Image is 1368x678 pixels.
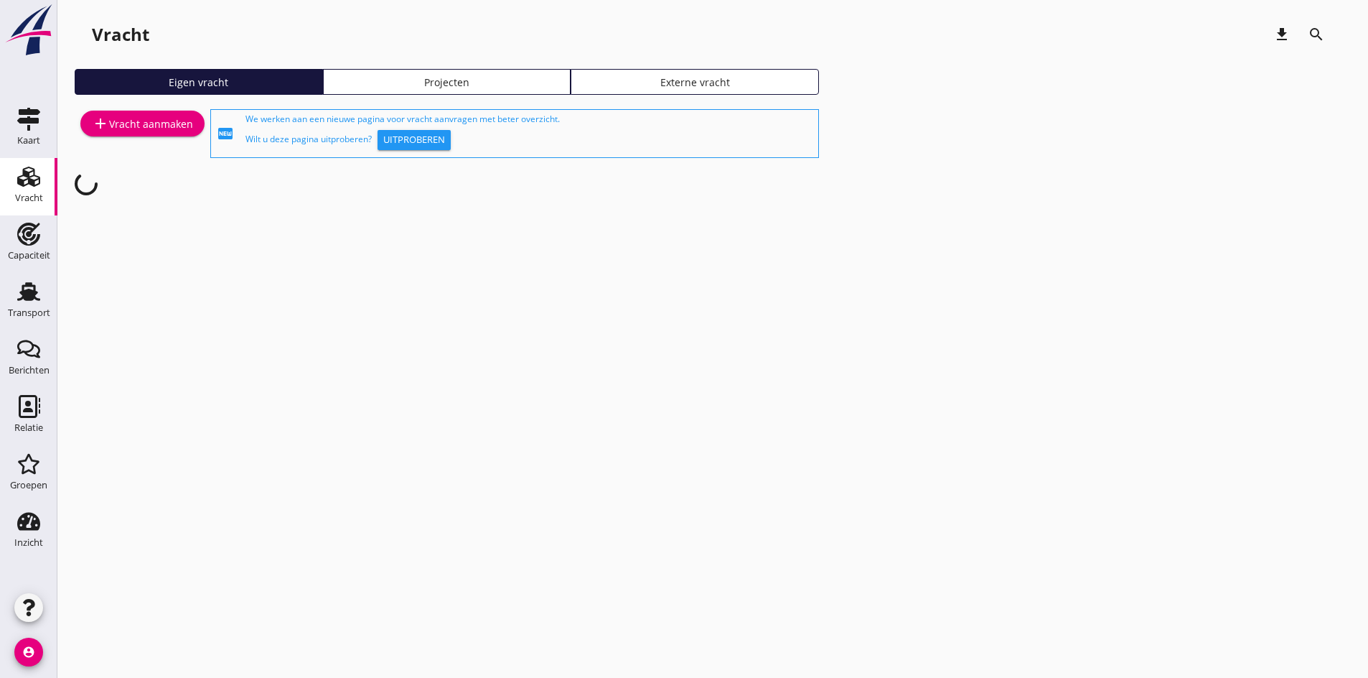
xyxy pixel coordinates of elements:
[75,69,323,95] a: Eigen vracht
[8,308,50,317] div: Transport
[92,115,109,132] i: add
[92,23,149,46] div: Vracht
[217,125,234,142] i: fiber_new
[15,193,43,203] div: Vracht
[14,638,43,667] i: account_circle
[245,113,812,154] div: We werken aan een nieuwe pagina voor vracht aanvragen met beter overzicht. Wilt u deze pagina uit...
[571,69,819,95] a: Externe vracht
[383,133,445,147] div: Uitproberen
[92,115,193,132] div: Vracht aanmaken
[17,136,40,145] div: Kaart
[378,130,451,150] button: Uitproberen
[3,4,55,57] img: logo-small.a267ee39.svg
[1308,26,1325,43] i: search
[8,251,50,260] div: Capaciteit
[14,423,43,432] div: Relatie
[577,75,812,90] div: Externe vracht
[9,366,50,375] div: Berichten
[81,75,317,90] div: Eigen vracht
[10,480,47,490] div: Groepen
[329,75,565,90] div: Projecten
[14,538,43,547] div: Inzicht
[80,111,205,136] a: Vracht aanmaken
[1273,26,1290,43] i: download
[323,69,571,95] a: Projecten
